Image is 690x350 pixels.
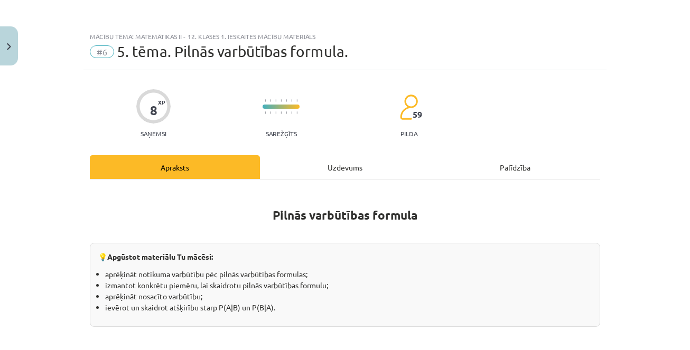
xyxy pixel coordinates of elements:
[413,110,422,119] span: 59
[260,155,430,179] div: Uzdevums
[150,103,157,118] div: 8
[98,251,592,262] p: 💡
[90,155,260,179] div: Apraksts
[158,99,165,105] span: XP
[400,130,417,137] p: pilda
[286,99,287,102] img: icon-short-line-57e1e144782c952c97e751825c79c345078a6d821885a25fce030b3d8c18986b.svg
[117,43,348,60] span: 5. tēma. Pilnās varbūtības formula.
[105,302,592,313] li: ievērot un skaidrot atšķirību starp P(A|B) un P(B|A).
[281,111,282,114] img: icon-short-line-57e1e144782c952c97e751825c79c345078a6d821885a25fce030b3d8c18986b.svg
[270,99,271,102] img: icon-short-line-57e1e144782c952c97e751825c79c345078a6d821885a25fce030b3d8c18986b.svg
[399,94,418,120] img: students-c634bb4e5e11cddfef0936a35e636f08e4e9abd3cc4e673bd6f9a4125e45ecb1.svg
[296,99,297,102] img: icon-short-line-57e1e144782c952c97e751825c79c345078a6d821885a25fce030b3d8c18986b.svg
[281,99,282,102] img: icon-short-line-57e1e144782c952c97e751825c79c345078a6d821885a25fce030b3d8c18986b.svg
[275,111,276,114] img: icon-short-line-57e1e144782c952c97e751825c79c345078a6d821885a25fce030b3d8c18986b.svg
[286,111,287,114] img: icon-short-line-57e1e144782c952c97e751825c79c345078a6d821885a25fce030b3d8c18986b.svg
[90,45,114,58] span: #6
[265,99,266,102] img: icon-short-line-57e1e144782c952c97e751825c79c345078a6d821885a25fce030b3d8c18986b.svg
[90,33,600,40] div: Mācību tēma: Matemātikas ii - 12. klases 1. ieskaites mācību materiāls
[291,99,292,102] img: icon-short-line-57e1e144782c952c97e751825c79c345078a6d821885a25fce030b3d8c18986b.svg
[430,155,600,179] div: Palīdzība
[105,269,592,280] li: aprēķināt notikuma varbūtību pēc pilnās varbūtības formulas;
[265,111,266,114] img: icon-short-line-57e1e144782c952c97e751825c79c345078a6d821885a25fce030b3d8c18986b.svg
[107,252,213,261] b: Apgūstot materiālu Tu mācēsi:
[136,130,171,137] p: Saņemsi
[273,207,417,223] strong: Pilnās varbūtības formula
[275,99,276,102] img: icon-short-line-57e1e144782c952c97e751825c79c345078a6d821885a25fce030b3d8c18986b.svg
[105,280,592,291] li: izmantot konkrētu piemēru, lai skaidrotu pilnās varbūtības formulu;
[296,111,297,114] img: icon-short-line-57e1e144782c952c97e751825c79c345078a6d821885a25fce030b3d8c18986b.svg
[270,111,271,114] img: icon-short-line-57e1e144782c952c97e751825c79c345078a6d821885a25fce030b3d8c18986b.svg
[266,130,297,137] p: Sarežģīts
[105,291,592,302] li: aprēķināt nosacīto varbūtību;
[291,111,292,114] img: icon-short-line-57e1e144782c952c97e751825c79c345078a6d821885a25fce030b3d8c18986b.svg
[7,43,11,50] img: icon-close-lesson-0947bae3869378f0d4975bcd49f059093ad1ed9edebbc8119c70593378902aed.svg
